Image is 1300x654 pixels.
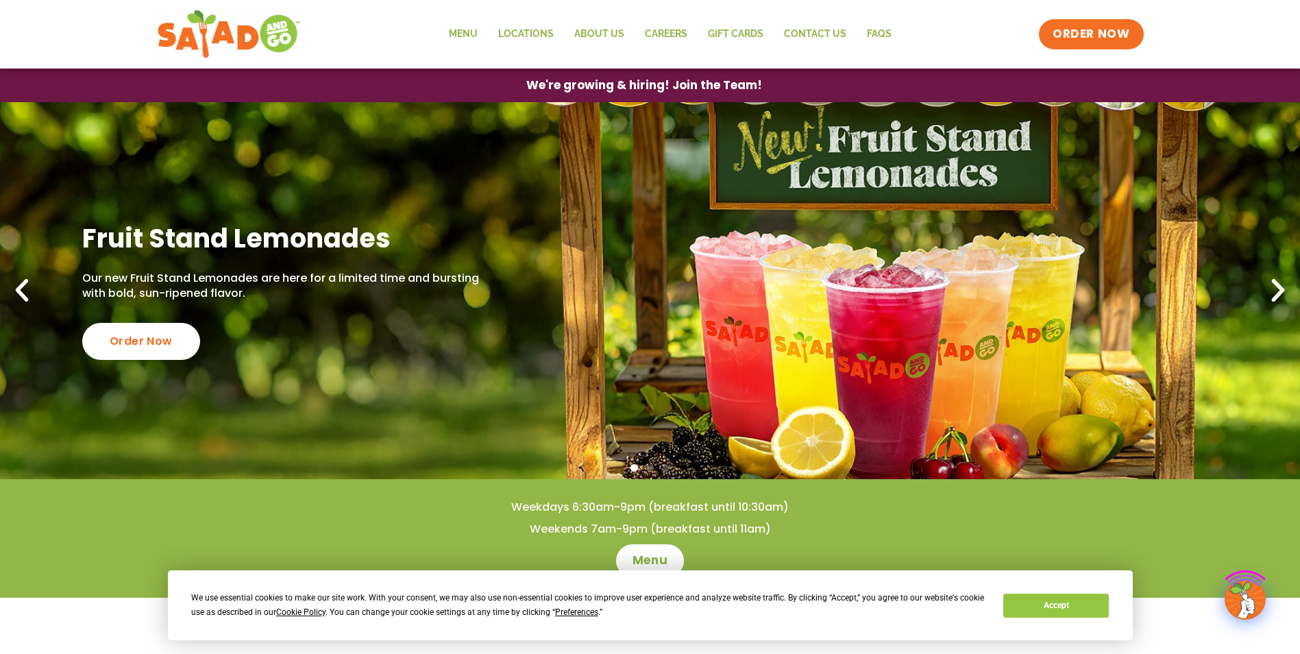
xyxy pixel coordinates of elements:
button: Accept [1003,594,1109,618]
div: Order Now [82,323,200,360]
a: We're growing & hiring! Join the Team! [506,69,783,101]
a: About Us [564,19,635,50]
a: Locations [488,19,564,50]
span: Preferences [555,607,598,617]
h4: Weekends 7am-9pm (breakfast until 11am) [27,522,1273,537]
span: Go to slide 2 [646,464,654,472]
nav: Menu [439,19,902,50]
p: Our new Fruit Stand Lemonades are here for a limited time and bursting with bold, sun-ripened fla... [82,271,484,302]
span: Go to slide 1 [630,464,638,472]
span: Go to slide 3 [662,464,670,472]
a: Contact Us [774,19,857,50]
a: Menu [439,19,488,50]
a: Menu [616,544,684,577]
span: Cookie Policy [276,607,326,617]
a: ORDER NOW [1039,19,1143,49]
img: new-SAG-logo-768×292 [157,7,302,62]
h4: Weekdays 6:30am-9pm (breakfast until 10:30am) [27,500,1273,515]
span: We're growing & hiring! Join the Team! [526,80,762,91]
a: Careers [635,19,698,50]
div: Next slide [1263,276,1293,306]
a: GIFT CARDS [698,19,774,50]
span: Menu [633,553,667,569]
div: Previous slide [7,276,37,306]
span: ORDER NOW [1053,26,1129,43]
div: Cookie Consent Prompt [168,570,1133,640]
h2: Fruit Stand Lemonades [82,221,484,255]
div: We use essential cookies to make our site work. With your consent, we may also use non-essential ... [191,591,987,620]
a: FAQs [857,19,902,50]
